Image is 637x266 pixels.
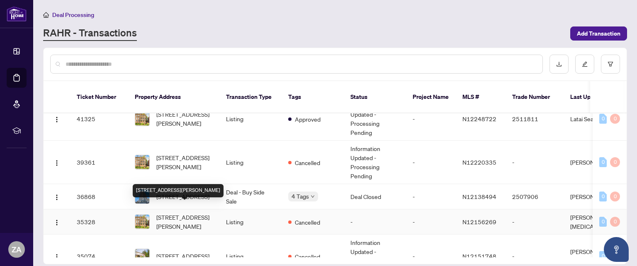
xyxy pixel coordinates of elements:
div: 0 [610,217,620,227]
div: 0 [599,114,607,124]
span: 4 Tags [292,192,309,201]
span: Cancelled [295,158,320,167]
button: Open asap [604,237,629,262]
div: 0 [610,157,620,167]
td: [PERSON_NAME] [564,141,626,184]
button: Logo [50,215,63,228]
button: Logo [50,112,63,125]
td: Deal Closed [344,184,406,209]
span: N12138494 [462,193,496,200]
img: thumbnail-img [135,249,149,263]
th: Last Updated By [564,81,626,113]
span: [STREET_ADDRESS][PERSON_NAME] [156,213,213,231]
button: Add Transaction [570,26,627,41]
img: Logo [53,116,60,123]
button: filter [601,55,620,74]
button: Logo [50,249,63,263]
td: [PERSON_NAME] [564,184,626,209]
th: Trade Number [506,81,564,113]
span: filter [608,61,613,67]
th: Property Address [128,81,219,113]
img: thumbnail-img [135,215,149,229]
span: home [43,12,49,18]
td: - [406,184,456,209]
div: 0 [610,114,620,124]
td: Latai Seadat [564,97,626,141]
td: 41325 [70,97,128,141]
td: - [406,209,456,235]
div: 0 [610,192,620,201]
td: Listing [219,141,282,184]
span: down [311,194,315,199]
th: Project Name [406,81,456,113]
span: Approved [295,115,321,124]
span: download [556,61,562,67]
th: MLS # [456,81,506,113]
td: Information Updated - Processing Pending [344,141,406,184]
span: edit [582,61,588,67]
img: Logo [53,254,60,260]
span: [STREET_ADDRESS][PERSON_NAME] [156,110,213,128]
span: N12151748 [462,252,496,260]
td: - [506,141,564,184]
span: Add Transaction [577,27,620,40]
td: - [406,141,456,184]
img: logo [7,6,27,22]
span: [STREET_ADDRESS] [156,252,209,261]
div: [STREET_ADDRESS][PERSON_NAME] [133,184,224,197]
span: N12156269 [462,218,496,225]
span: [STREET_ADDRESS][PERSON_NAME] [156,153,213,171]
span: N12248722 [462,115,496,122]
td: 2507906 [506,184,564,209]
button: edit [575,55,594,74]
div: 0 [599,217,607,227]
td: Listing [219,209,282,235]
button: download [549,55,569,74]
th: Status [344,81,406,113]
a: RAHR - Transactions [43,26,137,41]
button: Logo [50,156,63,169]
td: Listing [219,97,282,141]
th: Ticket Number [70,81,128,113]
button: Logo [50,190,63,203]
th: Transaction Type [219,81,282,113]
td: - [344,209,406,235]
td: 35328 [70,209,128,235]
td: Deal - Buy Side Sale [219,184,282,209]
th: Tags [282,81,344,113]
div: 0 [599,157,607,167]
td: 36868 [70,184,128,209]
img: Logo [53,194,60,201]
div: 0 [599,192,607,201]
div: 0 [599,251,607,261]
span: Cancelled [295,252,320,261]
td: Information Updated - Processing Pending [344,97,406,141]
span: Deal Processing [52,11,94,19]
span: Cancelled [295,218,320,227]
td: - [506,209,564,235]
td: 39361 [70,141,128,184]
span: N12220335 [462,158,496,166]
span: ZA [12,244,22,255]
td: 2511811 [506,97,564,141]
td: - [406,97,456,141]
img: Logo [53,160,60,166]
img: thumbnail-img [135,155,149,169]
img: thumbnail-img [135,112,149,126]
td: [PERSON_NAME][MEDICAL_DATA] [564,209,626,235]
img: Logo [53,219,60,226]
